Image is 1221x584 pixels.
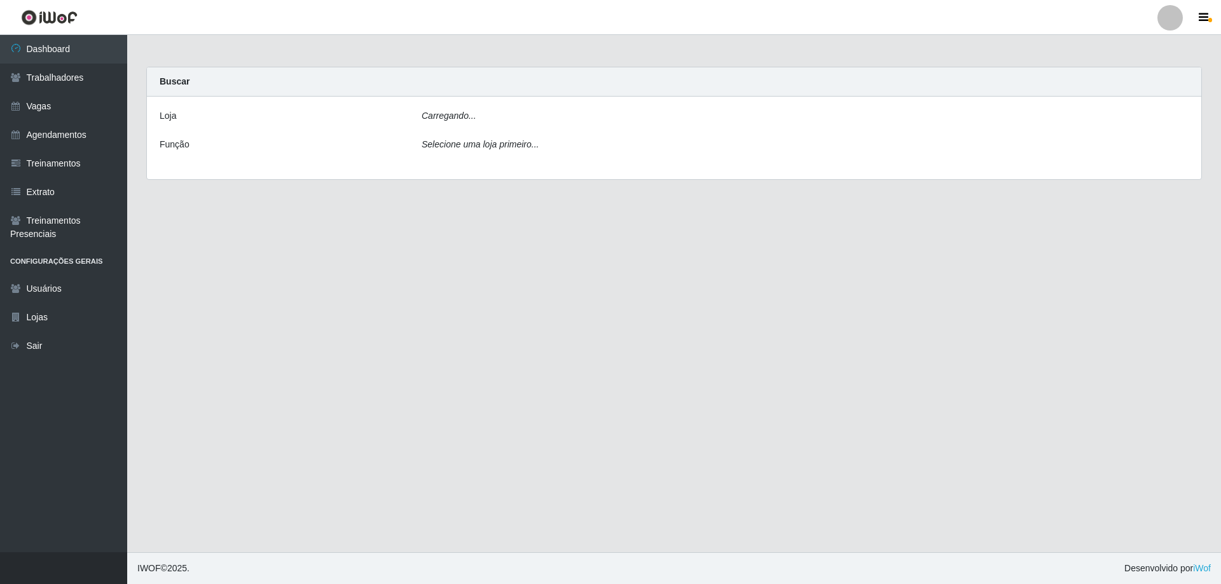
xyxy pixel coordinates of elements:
[1124,562,1211,575] span: Desenvolvido por
[137,563,161,573] span: IWOF
[21,10,78,25] img: CoreUI Logo
[422,111,476,121] i: Carregando...
[137,562,190,575] span: © 2025 .
[1193,563,1211,573] a: iWof
[160,109,176,123] label: Loja
[422,139,539,149] i: Selecione uma loja primeiro...
[160,138,190,151] label: Função
[160,76,190,86] strong: Buscar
